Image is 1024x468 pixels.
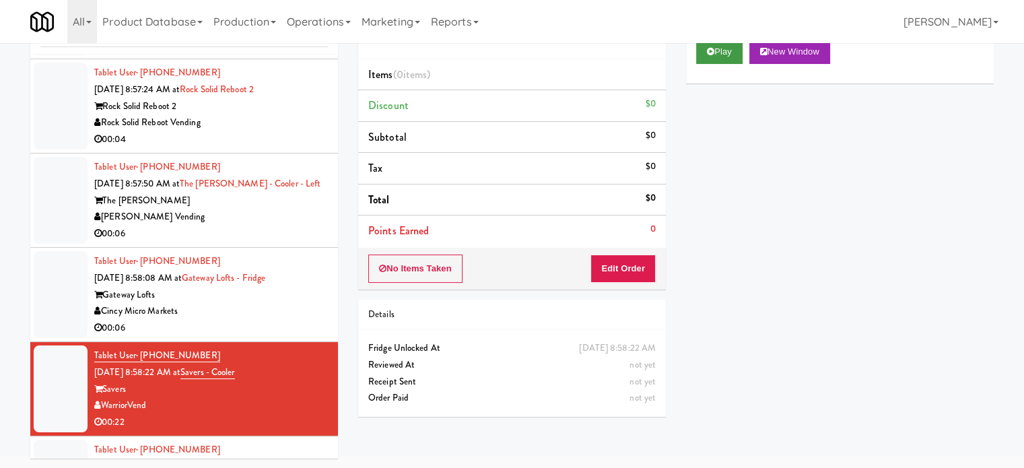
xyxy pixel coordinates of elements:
[646,158,656,175] div: $0
[368,192,390,207] span: Total
[368,340,656,357] div: Fridge Unlocked At
[368,255,463,283] button: No Items Taken
[30,10,54,34] img: Micromart
[94,255,220,267] a: Tablet User· [PHONE_NUMBER]
[94,209,328,226] div: [PERSON_NAME] Vending
[180,177,320,190] a: The [PERSON_NAME] - Cooler - Left
[650,221,656,238] div: 0
[136,160,220,173] span: · [PHONE_NUMBER]
[368,390,656,407] div: Order Paid
[94,66,220,79] a: Tablet User· [PHONE_NUMBER]
[94,397,328,414] div: WarriorVend
[136,349,220,362] span: · [PHONE_NUMBER]
[403,67,428,82] ng-pluralize: items
[94,193,328,209] div: The [PERSON_NAME]
[368,306,656,323] div: Details
[393,67,431,82] span: (0 )
[94,381,328,398] div: Savers
[30,154,338,248] li: Tablet User· [PHONE_NUMBER][DATE] 8:57:50 AM atThe [PERSON_NAME] - Cooler - LeftThe [PERSON_NAME]...
[646,96,656,112] div: $0
[368,129,407,145] span: Subtotal
[94,98,328,115] div: Rock Solid Reboot 2
[180,366,235,379] a: Savers - Cooler
[696,40,743,64] button: Play
[136,66,220,79] span: · [PHONE_NUMBER]
[94,287,328,304] div: Gateway Lofts
[136,443,220,456] span: · [PHONE_NUMBER]
[94,131,328,148] div: 00:04
[94,366,180,378] span: [DATE] 8:58:22 AM at
[646,190,656,207] div: $0
[368,67,430,82] span: Items
[629,391,656,404] span: not yet
[94,271,182,284] span: [DATE] 8:58:08 AM at
[94,114,328,131] div: Rock Solid Reboot Vending
[629,358,656,371] span: not yet
[646,127,656,144] div: $0
[94,160,220,173] a: Tablet User· [PHONE_NUMBER]
[94,320,328,337] div: 00:06
[30,248,338,342] li: Tablet User· [PHONE_NUMBER][DATE] 8:58:08 AM atGateway Lofts - FridgeGateway LoftsCincy Micro Mar...
[590,255,656,283] button: Edit Order
[94,303,328,320] div: Cincy Micro Markets
[30,59,338,154] li: Tablet User· [PHONE_NUMBER][DATE] 8:57:24 AM atRock Solid Reboot 2Rock Solid Reboot 2Rock Solid R...
[94,349,220,362] a: Tablet User· [PHONE_NUMBER]
[94,83,180,96] span: [DATE] 8:57:24 AM at
[368,98,409,113] span: Discount
[30,342,338,436] li: Tablet User· [PHONE_NUMBER][DATE] 8:58:22 AM atSavers - CoolerSaversWarriorVend00:22
[368,223,429,238] span: Points Earned
[136,255,220,267] span: · [PHONE_NUMBER]
[368,34,656,44] h5: WarriorVend
[94,226,328,242] div: 00:06
[629,375,656,388] span: not yet
[94,414,328,431] div: 00:22
[182,271,265,284] a: Gateway Lofts - Fridge
[579,340,656,357] div: [DATE] 8:58:22 AM
[94,443,220,456] a: Tablet User· [PHONE_NUMBER]
[368,357,656,374] div: Reviewed At
[368,374,656,391] div: Receipt Sent
[749,40,830,64] button: New Window
[180,83,254,96] a: Rock Solid Reboot 2
[368,160,382,176] span: Tax
[94,177,180,190] span: [DATE] 8:57:50 AM at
